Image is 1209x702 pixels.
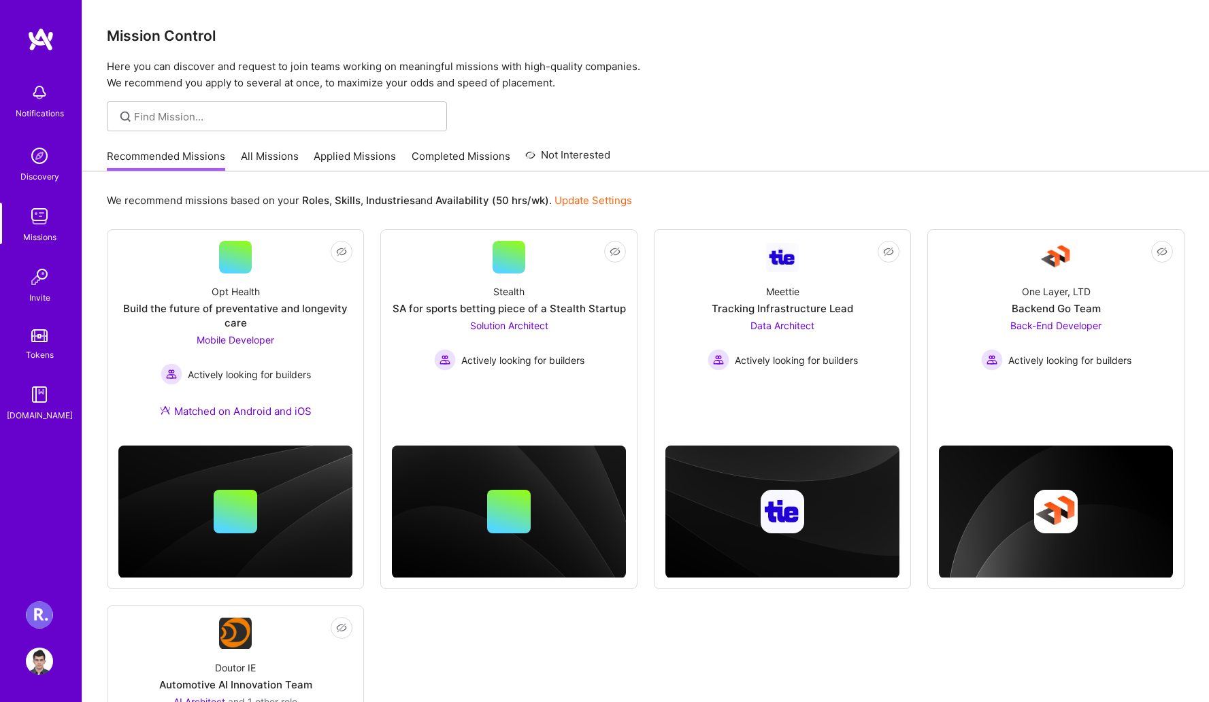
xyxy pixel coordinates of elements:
span: Mobile Developer [197,334,274,346]
div: Invite [29,290,50,305]
img: Company logo [761,490,804,533]
i: icon EyeClosed [883,246,894,257]
div: Discovery [20,169,59,184]
div: Missions [23,230,56,244]
img: teamwork [26,203,53,230]
div: Matched on Android and iOS [160,404,312,418]
span: Actively looking for builders [735,353,858,367]
img: Actively looking for builders [708,349,729,371]
div: Automotive AI Innovation Team [159,678,312,692]
span: Actively looking for builders [1008,353,1131,367]
a: User Avatar [22,648,56,675]
div: Opt Health [212,284,260,299]
img: Invite [26,263,53,290]
div: Backend Go Team [1012,301,1101,316]
p: We recommend missions based on your , , and . [107,193,632,207]
img: Actively looking for builders [981,349,1003,371]
h3: Mission Control [107,27,1185,44]
span: Actively looking for builders [188,367,311,382]
div: [DOMAIN_NAME] [7,408,73,422]
span: Data Architect [750,320,814,331]
a: Company LogoMeettieTracking Infrastructure LeadData Architect Actively looking for buildersActive... [665,241,899,403]
div: Meettie [766,284,799,299]
img: cover [939,446,1173,578]
div: Tracking Infrastructure Lead [712,301,853,316]
a: Not Interested [525,147,610,171]
img: Actively looking for builders [434,349,456,371]
b: Availability (50 hrs/wk) [435,194,549,207]
div: Tokens [26,348,54,362]
img: guide book [26,381,53,408]
i: icon SearchGrey [118,109,133,124]
img: Roger Healthcare: Roger Heath:Full-Stack Engineer [26,601,53,629]
a: StealthSA for sports betting piece of a Stealth StartupSolution Architect Actively looking for bu... [392,241,626,403]
img: User Avatar [26,648,53,675]
img: logo [27,27,54,52]
i: icon EyeClosed [336,622,347,633]
span: Actively looking for builders [461,353,584,367]
a: Applied Missions [314,149,396,171]
img: Company Logo [1040,241,1072,273]
a: All Missions [241,149,299,171]
div: Stealth [493,284,525,299]
b: Industries [366,194,415,207]
a: Update Settings [554,194,632,207]
i: icon EyeClosed [336,246,347,257]
img: discovery [26,142,53,169]
i: icon EyeClosed [610,246,620,257]
div: Build the future of preventative and longevity care [118,301,352,330]
img: cover [392,446,626,578]
img: Ateam Purple Icon [160,405,171,416]
img: bell [26,79,53,106]
b: Roles [302,194,329,207]
div: Doutor IE [215,661,256,675]
span: Back-End Developer [1010,320,1102,331]
img: tokens [31,329,48,342]
a: Opt HealthBuild the future of preventative and longevity careMobile Developer Actively looking fo... [118,241,352,435]
img: cover [665,446,899,578]
div: Notifications [16,106,64,120]
img: Company Logo [219,618,252,649]
a: Recommended Missions [107,149,225,171]
p: Here you can discover and request to join teams working on meaningful missions with high-quality ... [107,58,1185,91]
img: Actively looking for builders [161,363,182,385]
a: Company LogoOne Layer, LTDBackend Go TeamBack-End Developer Actively looking for buildersActively... [939,241,1173,403]
a: Roger Healthcare: Roger Heath:Full-Stack Engineer [22,601,56,629]
a: Completed Missions [412,149,510,171]
b: Skills [335,194,361,207]
img: cover [118,446,352,578]
div: One Layer, LTD [1022,284,1091,299]
div: SA for sports betting piece of a Stealth Startup [393,301,626,316]
i: icon EyeClosed [1157,246,1167,257]
img: Company Logo [766,243,799,272]
input: Find Mission... [134,110,437,124]
img: Company logo [1034,490,1078,533]
span: Solution Architect [470,320,548,331]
